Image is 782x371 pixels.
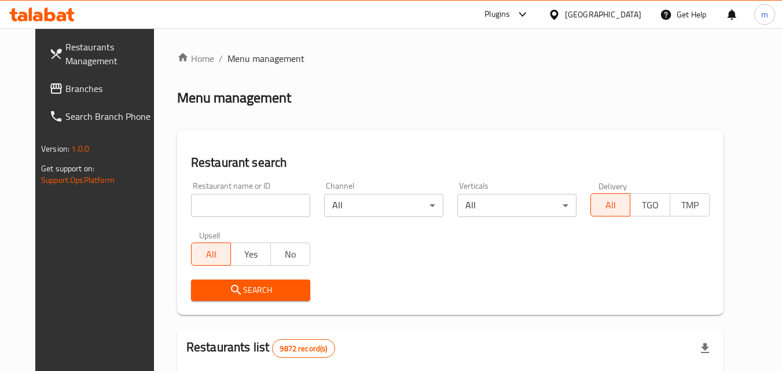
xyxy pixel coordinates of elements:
label: Delivery [599,182,627,190]
span: m [761,8,768,21]
button: No [270,243,310,266]
span: 9872 record(s) [273,343,334,354]
h2: Menu management [177,89,291,107]
button: TMP [670,193,710,216]
div: All [324,194,443,217]
span: 1.0.0 [71,141,89,156]
span: All [596,197,626,214]
div: [GEOGRAPHIC_DATA] [565,8,641,21]
span: Version: [41,141,69,156]
div: Export file [691,335,719,362]
span: Search Branch Phone [65,109,157,123]
span: Yes [236,246,266,263]
h2: Restaurants list [186,339,335,358]
h2: Restaurant search [191,154,710,171]
button: All [191,243,231,266]
span: TMP [675,197,705,214]
span: Branches [65,82,157,95]
span: Menu management [227,52,304,65]
span: TGO [635,197,665,214]
span: All [196,246,226,263]
span: No [276,246,306,263]
span: Get support on: [41,161,94,176]
button: TGO [630,193,670,216]
a: Support.OpsPlatform [41,172,115,188]
input: Search for restaurant name or ID.. [191,194,310,217]
span: Restaurants Management [65,40,157,68]
button: All [590,193,630,216]
a: Home [177,52,214,65]
label: Upsell [199,231,221,239]
div: All [457,194,577,217]
div: Total records count [272,339,335,358]
nav: breadcrumb [177,52,724,65]
button: Search [191,280,310,301]
span: Search [200,283,301,297]
a: Restaurants Management [40,33,166,75]
a: Search Branch Phone [40,102,166,130]
div: Plugins [484,8,510,21]
li: / [219,52,223,65]
button: Yes [230,243,270,266]
a: Branches [40,75,166,102]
